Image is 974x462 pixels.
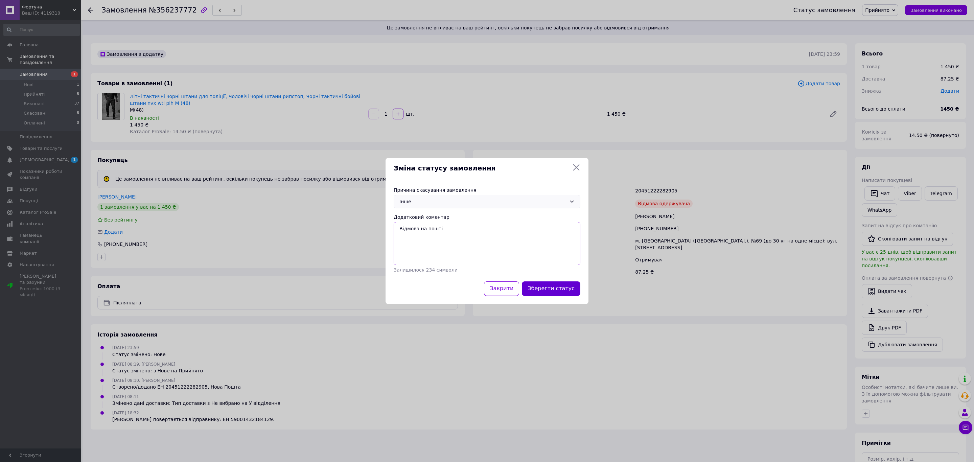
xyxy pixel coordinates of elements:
span: Зміна статусу замовлення [394,163,570,173]
span: Залишилося 234 символи [394,267,458,273]
button: Зберегти статус [522,281,580,296]
textarea: Відмова на пошті [394,222,580,265]
div: Причина скасування замовлення [394,187,580,193]
label: Додатковий коментар [394,214,449,220]
div: Інше [399,198,566,205]
button: Закрити [484,281,519,296]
